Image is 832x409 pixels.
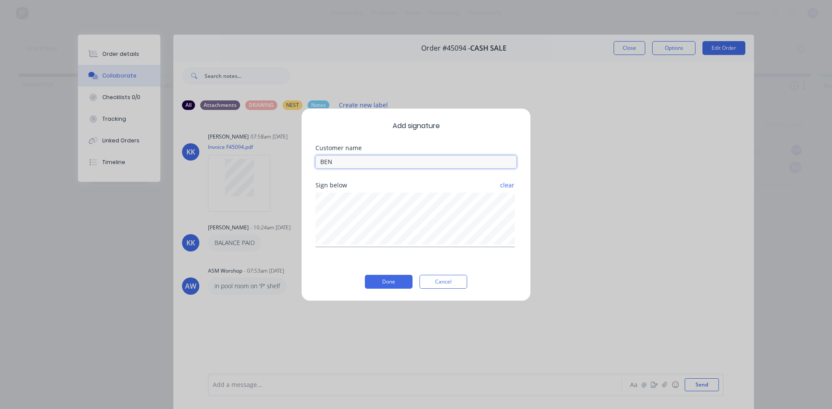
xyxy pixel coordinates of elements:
[315,182,517,188] div: Sign below
[315,155,517,168] input: Enter customer name
[315,121,517,131] span: Add signature
[315,145,517,151] div: Customer name
[419,275,467,289] button: Cancel
[500,177,515,193] button: clear
[365,275,413,289] button: Done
